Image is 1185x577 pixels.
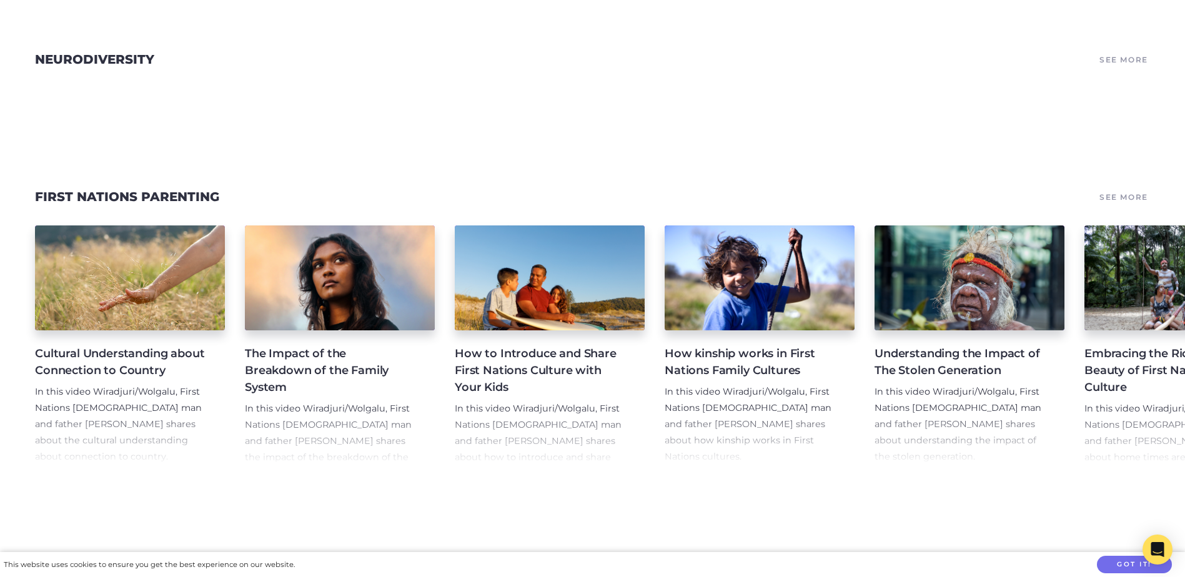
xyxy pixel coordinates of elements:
[35,189,219,204] a: First Nations Parenting
[245,225,435,465] a: The Impact of the Breakdown of the Family System In this video Wiradjuri/Wolgalu, First Nations [...
[35,225,225,465] a: Cultural Understanding about Connection to Country In this video Wiradjuri/Wolgalu, First Nations...
[35,52,154,67] a: Neurodiversity
[875,384,1044,465] p: In this video Wiradjuri/Wolgalu, First Nations [DEMOGRAPHIC_DATA] man and father [PERSON_NAME] sh...
[875,345,1044,379] h4: Understanding the Impact of The Stolen Generation
[665,345,835,379] h4: How kinship works in First Nations Family Cultures
[4,558,295,571] div: This website uses cookies to ensure you get the best experience on our website.
[875,225,1064,465] a: Understanding the Impact of The Stolen Generation In this video Wiradjuri/Wolgalu, First Nations ...
[665,384,835,465] p: In this video Wiradjuri/Wolgalu, First Nations [DEMOGRAPHIC_DATA] man and father [PERSON_NAME] sh...
[245,401,415,482] p: In this video Wiradjuri/Wolgalu, First Nations [DEMOGRAPHIC_DATA] man and father [PERSON_NAME] sh...
[455,225,645,465] a: How to Introduce and Share First Nations Culture with Your Kids In this video Wiradjuri/Wolgalu, ...
[665,225,855,465] a: How kinship works in First Nations Family Cultures In this video Wiradjuri/Wolgalu, First Nations...
[1097,556,1172,574] button: Got it!
[1098,188,1150,205] a: See More
[1143,535,1173,565] div: Open Intercom Messenger
[35,345,205,379] h4: Cultural Understanding about Connection to Country
[35,384,205,465] p: In this video Wiradjuri/Wolgalu, First Nations [DEMOGRAPHIC_DATA] man and father [PERSON_NAME] sh...
[455,345,625,396] h4: How to Introduce and Share First Nations Culture with Your Kids
[245,345,415,396] h4: The Impact of the Breakdown of the Family System
[455,401,625,482] p: In this video Wiradjuri/Wolgalu, First Nations [DEMOGRAPHIC_DATA] man and father [PERSON_NAME] sh...
[1098,51,1150,69] a: See More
